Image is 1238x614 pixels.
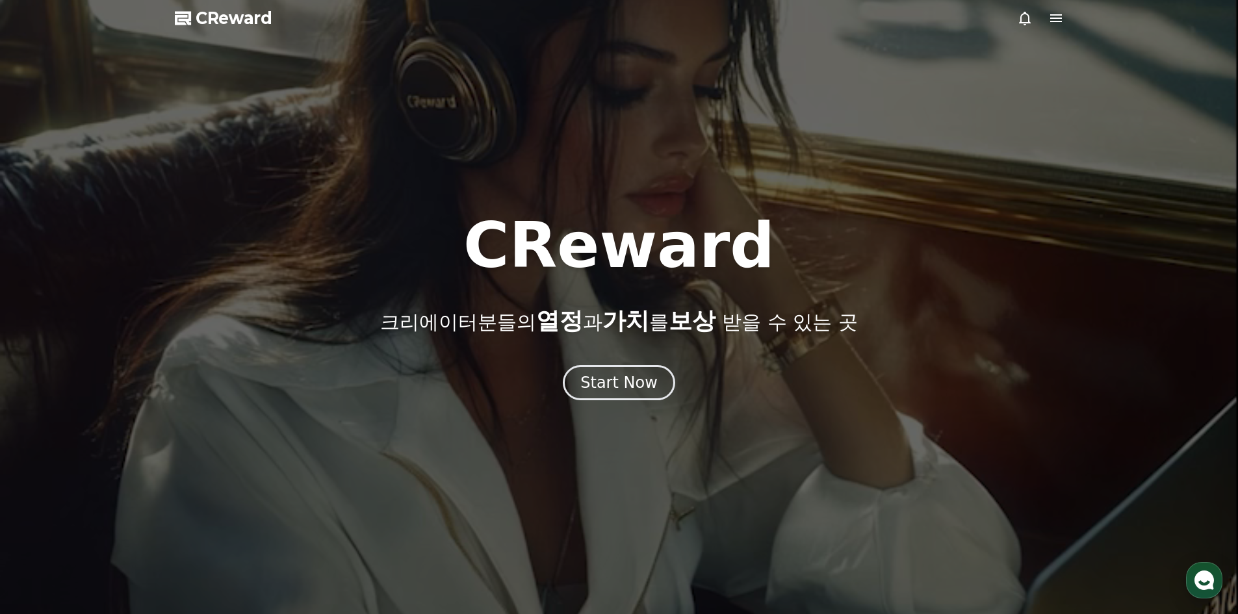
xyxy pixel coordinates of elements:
button: Start Now [563,365,675,400]
span: 보상 [669,307,716,334]
a: Start Now [563,378,675,390]
p: 크리에이터분들의 과 를 받을 수 있는 곳 [380,308,857,334]
span: 열정 [536,307,583,334]
span: 가치 [602,307,649,334]
a: CReward [175,8,272,29]
span: CReward [196,8,272,29]
h1: CReward [463,214,775,277]
div: Start Now [580,372,658,393]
